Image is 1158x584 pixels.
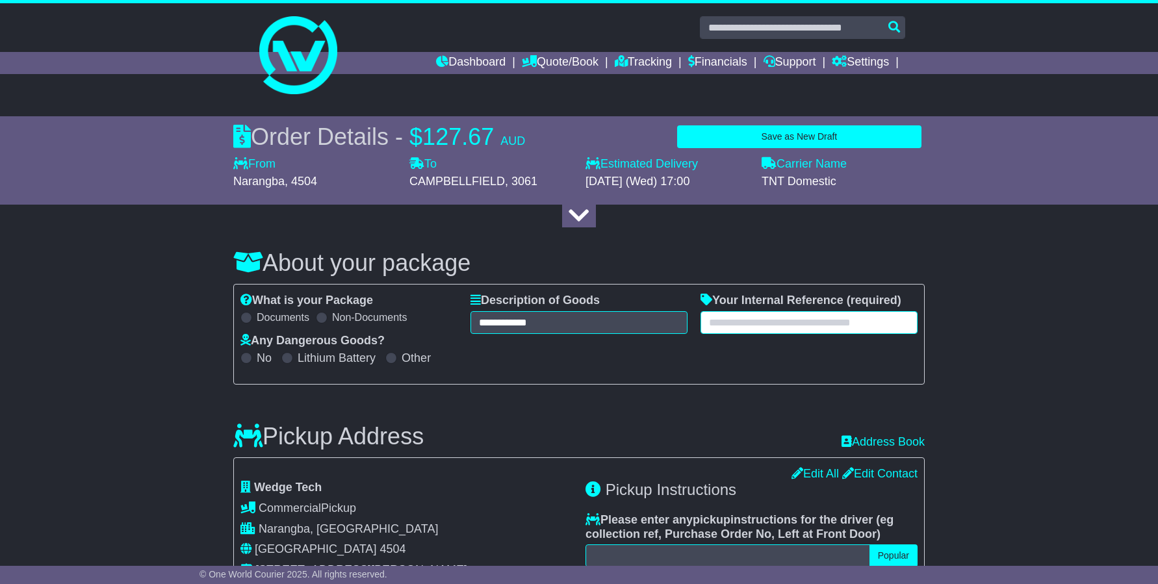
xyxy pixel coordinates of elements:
[257,311,309,324] label: Documents
[409,157,437,171] label: To
[259,522,438,535] span: Narangba, [GEOGRAPHIC_DATA]
[255,542,376,555] span: [GEOGRAPHIC_DATA]
[764,52,816,74] a: Support
[500,134,525,147] span: AUD
[255,563,467,578] div: [STREET_ADDRESS][PERSON_NAME]
[505,175,537,188] span: , 3061
[233,175,285,188] span: Narangba
[693,513,730,526] span: pickup
[606,481,736,498] span: Pickup Instructions
[701,294,901,308] label: Your Internal Reference (required)
[842,467,918,480] a: Edit Contact
[842,435,925,450] a: Address Book
[409,175,505,188] span: CAMPBELLFIELD
[332,311,407,324] label: Non-Documents
[259,501,321,514] span: Commercial
[233,424,424,450] h3: Pickup Address
[233,250,925,276] h3: About your package
[615,52,672,74] a: Tracking
[402,351,431,366] label: Other
[240,294,373,308] label: What is your Package
[832,52,889,74] a: Settings
[585,513,918,541] label: Please enter any instructions for the driver ( )
[298,351,376,366] label: Lithium Battery
[585,175,749,189] div: [DATE] (Wed) 17:00
[869,544,918,567] button: Popular
[199,569,387,579] span: © One World Courier 2025. All rights reserved.
[240,334,385,348] label: Any Dangerous Goods?
[470,294,600,308] label: Description of Goods
[585,513,894,540] span: eg collection ref, Purchase Order No, Left at Front Door
[285,175,317,188] span: , 4504
[233,123,525,151] div: Order Details -
[409,123,422,150] span: $
[380,542,405,555] span: 4504
[233,157,276,171] label: From
[240,501,573,516] div: Pickup
[585,157,749,171] label: Estimated Delivery
[762,157,847,171] label: Carrier Name
[522,52,598,74] a: Quote/Book
[762,175,925,189] div: TNT Domestic
[422,123,494,150] span: 127.67
[791,467,839,480] a: Edit All
[677,125,921,148] button: Save as New Draft
[254,481,322,494] span: Wedge Tech
[436,52,506,74] a: Dashboard
[257,351,272,366] label: No
[688,52,747,74] a: Financials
